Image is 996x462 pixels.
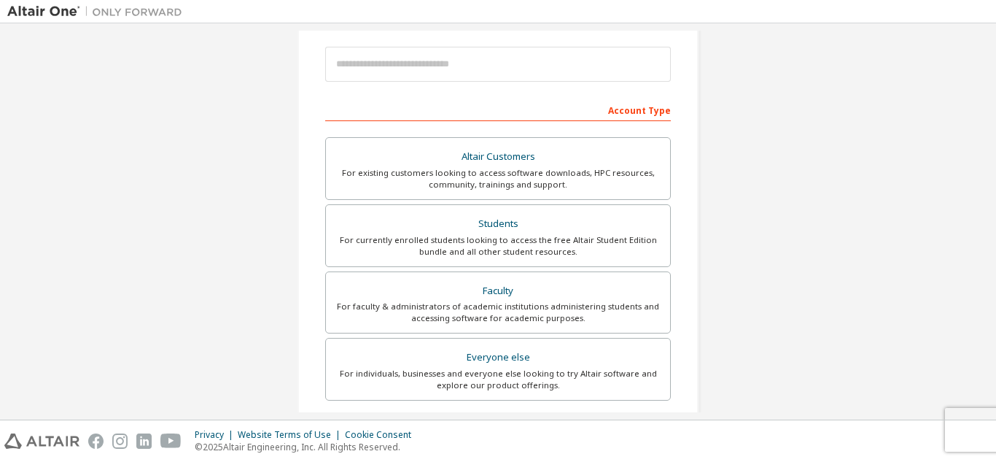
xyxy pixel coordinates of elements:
div: Everyone else [335,347,661,368]
div: Altair Customers [335,147,661,167]
img: facebook.svg [88,434,104,449]
div: For individuals, businesses and everyone else looking to try Altair software and explore our prod... [335,368,661,391]
p: © 2025 Altair Engineering, Inc. All Rights Reserved. [195,441,420,453]
div: Students [335,214,661,234]
div: For existing customers looking to access software downloads, HPC resources, community, trainings ... [335,167,661,190]
img: Altair One [7,4,190,19]
div: Faculty [335,281,661,301]
div: Cookie Consent [345,429,420,441]
img: youtube.svg [160,434,182,449]
div: Website Terms of Use [238,429,345,441]
div: Privacy [195,429,238,441]
img: instagram.svg [112,434,128,449]
div: For faculty & administrators of academic institutions administering students and accessing softwa... [335,301,661,324]
div: Account Type [325,98,671,121]
img: altair_logo.svg [4,434,79,449]
img: linkedin.svg [136,434,152,449]
div: For currently enrolled students looking to access the free Altair Student Edition bundle and all ... [335,234,661,258]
